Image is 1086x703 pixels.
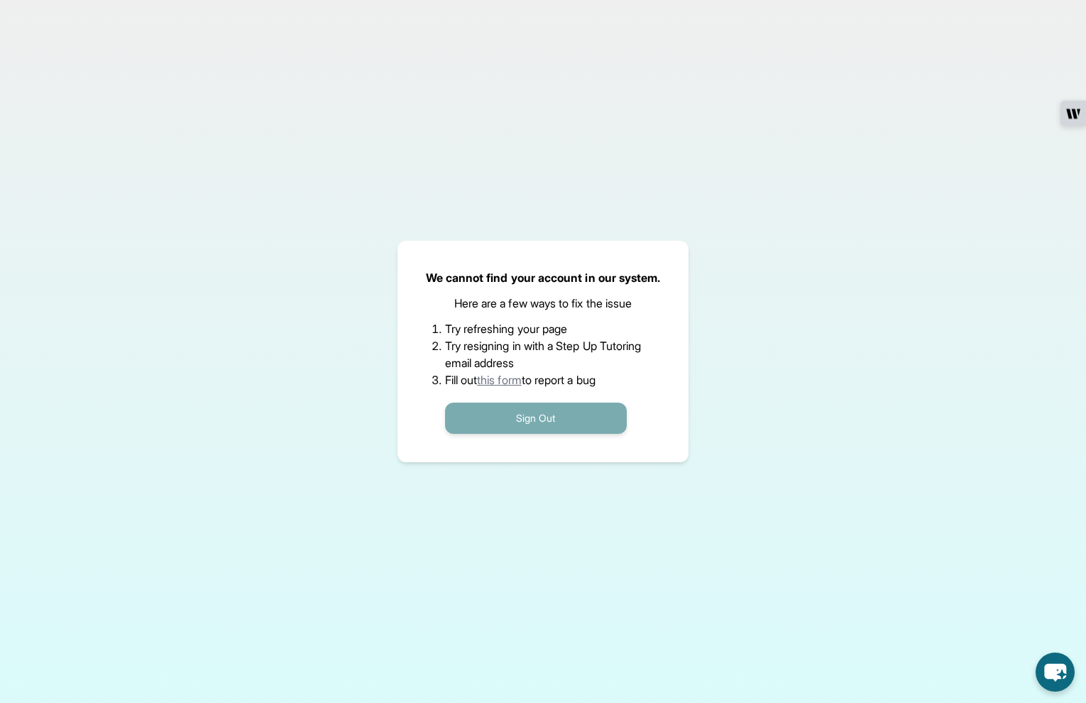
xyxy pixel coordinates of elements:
[445,320,642,337] li: Try refreshing your page
[454,295,632,312] p: Here are a few ways to fix the issue
[445,337,642,371] li: Try resigning in with a Step Up Tutoring email address
[477,373,522,387] a: this form
[445,410,627,425] a: Sign Out
[426,269,661,286] p: We cannot find your account in our system.
[445,403,627,434] button: Sign Out
[1036,653,1075,692] button: chat-button
[445,371,642,388] li: Fill out to report a bug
